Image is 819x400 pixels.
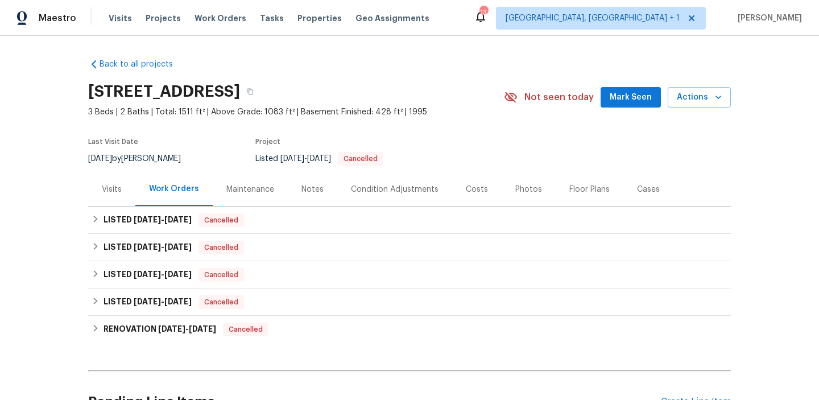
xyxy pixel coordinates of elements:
[164,243,192,251] span: [DATE]
[104,213,192,227] h6: LISTED
[200,242,243,253] span: Cancelled
[88,261,731,288] div: LISTED [DATE]-[DATE]Cancelled
[88,155,112,163] span: [DATE]
[88,288,731,316] div: LISTED [DATE]-[DATE]Cancelled
[102,184,122,195] div: Visits
[134,243,161,251] span: [DATE]
[200,296,243,308] span: Cancelled
[149,183,199,195] div: Work Orders
[260,14,284,22] span: Tasks
[339,155,382,162] span: Cancelled
[200,269,243,281] span: Cancelled
[104,268,192,282] h6: LISTED
[524,92,594,103] span: Not seen today
[158,325,185,333] span: [DATE]
[104,323,216,336] h6: RENOVATION
[164,270,192,278] span: [DATE]
[301,184,324,195] div: Notes
[677,90,722,105] span: Actions
[280,155,331,163] span: -
[134,270,192,278] span: -
[109,13,132,24] span: Visits
[88,152,195,166] div: by [PERSON_NAME]
[39,13,76,24] span: Maestro
[189,325,216,333] span: [DATE]
[569,184,610,195] div: Floor Plans
[134,216,161,224] span: [DATE]
[134,243,192,251] span: -
[733,13,802,24] span: [PERSON_NAME]
[134,298,192,306] span: -
[134,216,192,224] span: -
[466,184,488,195] div: Costs
[146,13,181,24] span: Projects
[88,138,138,145] span: Last Visit Date
[610,90,652,105] span: Mark Seen
[164,216,192,224] span: [DATE]
[88,59,197,70] a: Back to all projects
[164,298,192,306] span: [DATE]
[88,316,731,343] div: RENOVATION [DATE]-[DATE]Cancelled
[637,184,660,195] div: Cases
[479,7,487,18] div: 13
[351,184,439,195] div: Condition Adjustments
[200,215,243,226] span: Cancelled
[506,13,680,24] span: [GEOGRAPHIC_DATA], [GEOGRAPHIC_DATA] + 1
[226,184,274,195] div: Maintenance
[88,86,240,97] h2: [STREET_ADDRESS]
[240,81,260,102] button: Copy Address
[515,184,542,195] div: Photos
[158,325,216,333] span: -
[134,298,161,306] span: [DATE]
[134,270,161,278] span: [DATE]
[195,13,246,24] span: Work Orders
[104,295,192,309] h6: LISTED
[297,13,342,24] span: Properties
[88,207,731,234] div: LISTED [DATE]-[DATE]Cancelled
[104,241,192,254] h6: LISTED
[255,155,383,163] span: Listed
[280,155,304,163] span: [DATE]
[88,106,504,118] span: 3 Beds | 2 Baths | Total: 1511 ft² | Above Grade: 1083 ft² | Basement Finished: 428 ft² | 1995
[355,13,429,24] span: Geo Assignments
[601,87,661,108] button: Mark Seen
[255,138,280,145] span: Project
[668,87,731,108] button: Actions
[307,155,331,163] span: [DATE]
[88,234,731,261] div: LISTED [DATE]-[DATE]Cancelled
[224,324,267,335] span: Cancelled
